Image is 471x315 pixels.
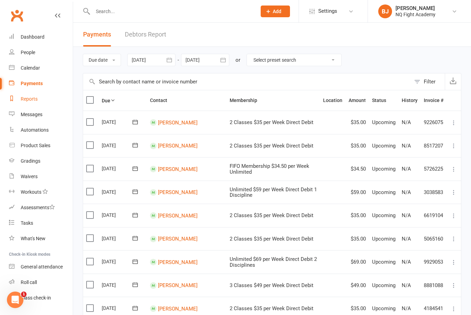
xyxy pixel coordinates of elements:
div: [DATE] [102,140,133,151]
td: $35.00 [345,227,369,251]
th: Contact [147,90,227,111]
div: Gradings [21,158,40,164]
div: Messages [21,112,42,117]
div: [DATE] [102,280,133,290]
div: or [235,56,240,64]
div: [DATE] [102,186,133,197]
span: 2 Classes $35 per Week Direct Debit [230,305,313,312]
span: Settings [318,3,337,19]
a: [PERSON_NAME] [158,212,198,219]
div: Waivers [21,174,38,179]
div: Dashboard [21,34,44,40]
td: $35.00 [345,204,369,227]
span: FIFO Membership $34.50 per Week Unlimited [230,163,309,175]
span: Add [273,9,281,14]
span: N/A [402,282,411,288]
div: Automations [21,127,49,133]
td: $59.00 [345,181,369,204]
div: Class check-in [21,295,51,301]
a: Workouts [9,184,73,200]
th: Invoice # [421,90,447,111]
iframe: Intercom live chat [7,292,23,308]
th: History [399,90,421,111]
input: Search... [91,7,252,16]
div: What's New [21,236,46,241]
span: N/A [402,212,411,219]
td: 8517207 [421,134,447,157]
a: Assessments [9,200,73,215]
div: Tasks [21,220,33,226]
span: N/A [402,143,411,149]
a: [PERSON_NAME] [158,305,198,312]
a: Waivers [9,169,73,184]
span: Upcoming [372,259,395,265]
a: Payments [9,76,73,91]
button: Add [261,6,290,17]
th: Status [369,90,399,111]
span: N/A [402,305,411,312]
td: $34.50 [345,157,369,181]
td: 5726225 [421,157,447,181]
a: [PERSON_NAME] [158,143,198,149]
div: Payments [21,81,43,86]
span: Upcoming [372,236,395,242]
td: 6619104 [421,204,447,227]
a: General attendance kiosk mode [9,259,73,275]
span: 3 Classes $49 per Week Direct Debit [230,282,313,288]
a: Dashboard [9,29,73,45]
span: Upcoming [372,212,395,219]
div: BJ [378,4,392,18]
a: [PERSON_NAME] [158,236,198,242]
div: [DATE] [102,210,133,220]
a: Tasks [9,215,73,231]
div: [DATE] [102,163,133,174]
th: Location [320,90,345,111]
span: N/A [402,119,411,125]
td: 5065160 [421,227,447,251]
span: N/A [402,236,411,242]
div: Workouts [21,189,41,195]
a: [PERSON_NAME] [158,259,198,265]
a: People [9,45,73,60]
a: [PERSON_NAME] [158,119,198,125]
span: 2 Classes $35 per Week Direct Debit [230,212,313,219]
span: N/A [402,259,411,265]
td: $49.00 [345,274,369,297]
a: Automations [9,122,73,138]
div: People [21,50,35,55]
a: [PERSON_NAME] [158,189,198,195]
span: Upcoming [372,119,395,125]
td: $35.00 [345,134,369,157]
a: Messages [9,107,73,122]
a: Class kiosk mode [9,290,73,306]
div: Product Sales [21,143,50,148]
th: Amount [345,90,369,111]
span: N/A [402,166,411,172]
span: Upcoming [372,282,395,288]
a: Roll call [9,275,73,290]
div: Reports [21,96,38,102]
div: [DATE] [102,233,133,244]
div: [DATE] [102,303,133,313]
a: [PERSON_NAME] [158,282,198,288]
td: 9929053 [421,250,447,274]
div: NQ Fight Academy [395,11,435,18]
a: What's New [9,231,73,246]
a: Product Sales [9,138,73,153]
div: [PERSON_NAME] [395,5,435,11]
a: Reports [9,91,73,107]
div: [DATE] [102,116,133,127]
button: Due date [83,54,121,66]
span: Upcoming [372,166,395,172]
span: Unlimited $59 per Week Direct Debit 1 Discipline [230,186,317,199]
span: 2 Classes $35 per Week Direct Debit [230,119,313,125]
a: Debtors Report [125,23,166,47]
td: 3038583 [421,181,447,204]
a: Calendar [9,60,73,76]
td: $69.00 [345,250,369,274]
button: Payments [83,23,111,47]
th: Due [99,90,147,111]
span: Unlimited $69 per Week Direct Debit 2 Disciplines [230,256,317,268]
span: 2 Classes $35 per Week Direct Debit [230,236,313,242]
span: Upcoming [372,143,395,149]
